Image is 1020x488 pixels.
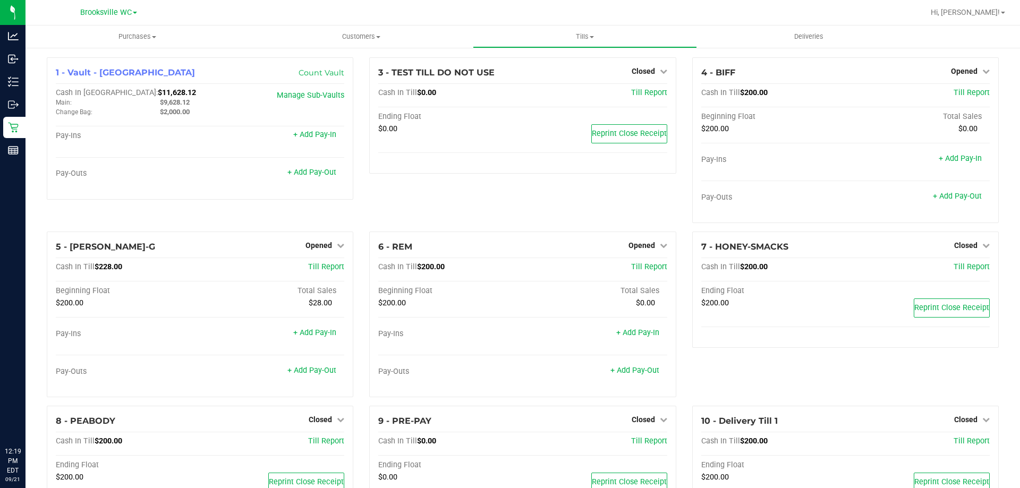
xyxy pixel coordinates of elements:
[628,241,655,250] span: Opened
[287,168,336,177] a: + Add Pay-Out
[378,112,523,122] div: Ending Float
[701,262,740,271] span: Cash In Till
[378,329,523,339] div: Pay-Ins
[610,366,659,375] a: + Add Pay-Out
[308,436,344,446] a: Till Report
[5,447,21,475] p: 12:19 PM EDT
[780,32,838,41] span: Deliveries
[378,460,523,470] div: Ending Float
[56,169,200,178] div: Pay-Outs
[160,108,190,116] span: $2,000.00
[8,122,19,133] inline-svg: Retail
[701,298,729,307] span: $200.00
[287,366,336,375] a: + Add Pay-Out
[958,124,977,133] span: $0.00
[200,286,345,296] div: Total Sales
[740,262,768,271] span: $200.00
[293,328,336,337] a: + Add Pay-In
[378,436,417,446] span: Cash In Till
[378,88,417,97] span: Cash In Till
[701,286,846,296] div: Ending Float
[701,112,846,122] div: Beginning Float
[249,25,473,48] a: Customers
[25,25,249,48] a: Purchases
[592,477,667,486] span: Reprint Close Receipt
[740,436,768,446] span: $200.00
[701,416,778,426] span: 10 - Delivery Till 1
[631,436,667,446] a: Till Report
[378,286,523,296] div: Beginning Float
[954,415,977,424] span: Closed
[701,460,846,470] div: Ending Float
[954,262,990,271] a: Till Report
[378,473,397,482] span: $0.00
[914,298,990,318] button: Reprint Close Receipt
[631,88,667,97] a: Till Report
[378,242,412,252] span: 6 - REM
[80,8,132,17] span: Brooksville WC
[293,130,336,139] a: + Add Pay-In
[701,67,735,78] span: 4 - BIFF
[473,32,696,41] span: Tills
[632,67,655,75] span: Closed
[701,473,729,482] span: $200.00
[8,54,19,64] inline-svg: Inbound
[56,262,95,271] span: Cash In Till
[56,436,95,446] span: Cash In Till
[631,262,667,271] a: Till Report
[56,460,200,470] div: Ending Float
[378,124,397,133] span: $0.00
[701,124,729,133] span: $200.00
[378,367,523,376] div: Pay-Outs
[417,88,436,97] span: $0.00
[269,477,344,486] span: Reprint Close Receipt
[95,262,122,271] span: $228.00
[56,329,200,339] div: Pay-Ins
[616,328,659,337] a: + Add Pay-In
[8,76,19,87] inline-svg: Inventory
[308,262,344,271] span: Till Report
[954,88,990,97] a: Till Report
[8,31,19,41] inline-svg: Analytics
[305,241,332,250] span: Opened
[95,436,122,446] span: $200.00
[56,367,200,376] div: Pay-Outs
[56,416,115,426] span: 8 - PEABODY
[299,68,344,78] a: Count Vault
[250,32,472,41] span: Customers
[378,298,406,307] span: $200.00
[56,67,195,78] span: 1 - Vault - [GEOGRAPHIC_DATA]
[523,286,667,296] div: Total Sales
[845,112,990,122] div: Total Sales
[160,98,190,106] span: $9,628.12
[277,91,344,100] a: Manage Sub-Vaults
[11,403,42,435] iframe: Resource center
[701,436,740,446] span: Cash In Till
[701,88,740,97] span: Cash In Till
[378,416,431,426] span: 9 - PRE-PAY
[8,145,19,156] inline-svg: Reports
[939,154,982,163] a: + Add Pay-In
[56,108,92,116] span: Change Bag:
[56,298,83,307] span: $200.00
[5,475,21,483] p: 09/21
[309,298,332,307] span: $28.00
[473,25,696,48] a: Tills
[378,67,495,78] span: 3 - TEST TILL DO NOT USE
[951,67,977,75] span: Opened
[931,8,1000,16] span: Hi, [PERSON_NAME]!
[56,131,200,141] div: Pay-Ins
[701,155,846,165] div: Pay-Ins
[914,477,989,486] span: Reprint Close Receipt
[592,129,667,138] span: Reprint Close Receipt
[933,192,982,201] a: + Add Pay-Out
[701,193,846,202] div: Pay-Outs
[740,88,768,97] span: $200.00
[954,241,977,250] span: Closed
[378,262,417,271] span: Cash In Till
